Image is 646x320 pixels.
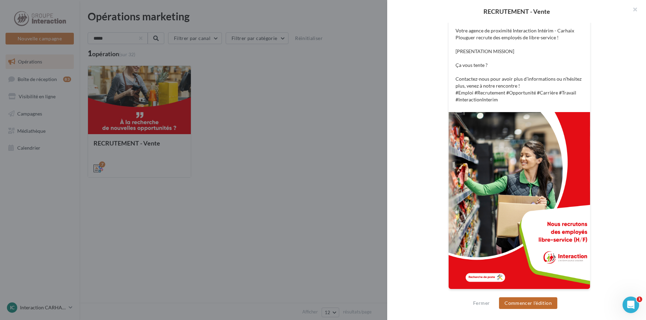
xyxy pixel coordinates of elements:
div: La prévisualisation est non-contractuelle [448,289,590,298]
span: 1 [637,297,642,302]
button: Fermer [470,299,492,307]
button: Commencer l'édition [499,297,557,309]
iframe: Intercom live chat [623,297,639,313]
p: Vous êtes prêt à travailler rapidement ? 🔍 Il y a fortes chances que l'on ait besoin de vous ! Vo... [456,7,583,103]
div: RECRUTEMENT - Vente [398,8,635,14]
